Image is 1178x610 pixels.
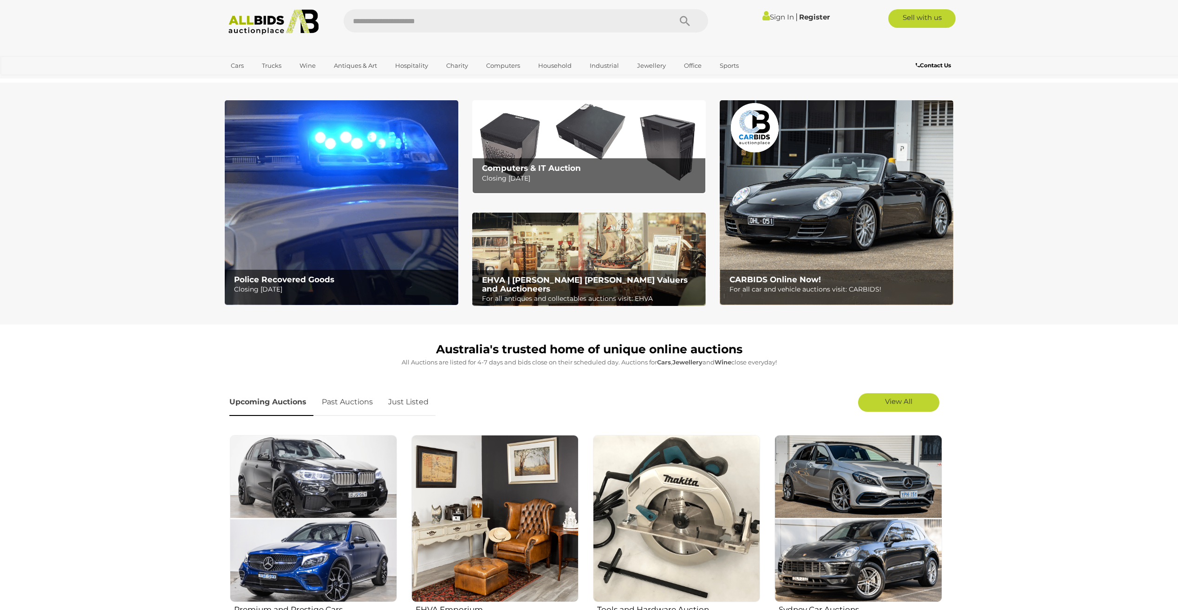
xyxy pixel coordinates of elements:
a: Sign In [762,13,794,21]
a: Charity [440,58,474,73]
img: Allbids.com.au [223,9,324,35]
a: Past Auctions [315,389,380,416]
strong: Jewellery [672,358,703,366]
strong: Wine [715,358,731,366]
a: Just Listed [381,389,436,416]
p: Closing [DATE] [234,284,453,295]
a: Computers & IT Auction Computers & IT Auction Closing [DATE] [472,100,706,194]
a: Sell with us [888,9,956,28]
b: EHVA | [PERSON_NAME] [PERSON_NAME] Valuers and Auctioneers [482,275,688,293]
img: EHVA Emporium [411,435,579,602]
b: CARBIDS Online Now! [729,275,821,284]
a: EHVA | Evans Hastings Valuers and Auctioneers EHVA | [PERSON_NAME] [PERSON_NAME] Valuers and Auct... [472,213,706,306]
a: Contact Us [916,60,953,71]
button: Search [662,9,708,32]
a: View All [858,393,939,412]
b: Police Recovered Goods [234,275,334,284]
img: Premium and Prestige Cars [230,435,397,602]
a: Computers [480,58,526,73]
span: View All [885,397,912,406]
b: Computers & IT Auction [482,163,581,173]
p: For all car and vehicle auctions visit: CARBIDS! [729,284,948,295]
a: Hospitality [389,58,434,73]
img: CARBIDS Online Now! [720,100,953,305]
a: Register [799,13,830,21]
a: Jewellery [631,58,672,73]
img: EHVA | Evans Hastings Valuers and Auctioneers [472,213,706,306]
img: Police Recovered Goods [225,100,458,305]
a: Household [532,58,578,73]
a: Police Recovered Goods Police Recovered Goods Closing [DATE] [225,100,458,305]
p: For all antiques and collectables auctions visit: EHVA [482,293,701,305]
a: [GEOGRAPHIC_DATA] [225,73,303,89]
img: Computers & IT Auction [472,100,706,194]
a: Trucks [256,58,287,73]
a: Cars [225,58,250,73]
a: Upcoming Auctions [229,389,313,416]
a: Wine [293,58,322,73]
a: Sports [714,58,745,73]
a: CARBIDS Online Now! CARBIDS Online Now! For all car and vehicle auctions visit: CARBIDS! [720,100,953,305]
span: | [795,12,798,22]
a: Industrial [584,58,625,73]
strong: Cars [657,358,671,366]
img: Sydney Car Auctions [774,435,942,602]
b: Contact Us [916,62,951,69]
h1: Australia's trusted home of unique online auctions [229,343,949,356]
p: Closing [DATE] [482,173,701,184]
a: Antiques & Art [328,58,383,73]
p: All Auctions are listed for 4-7 days and bids close on their scheduled day. Auctions for , and cl... [229,357,949,368]
img: Tools and Hardware Auction [593,435,760,602]
a: Office [678,58,708,73]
